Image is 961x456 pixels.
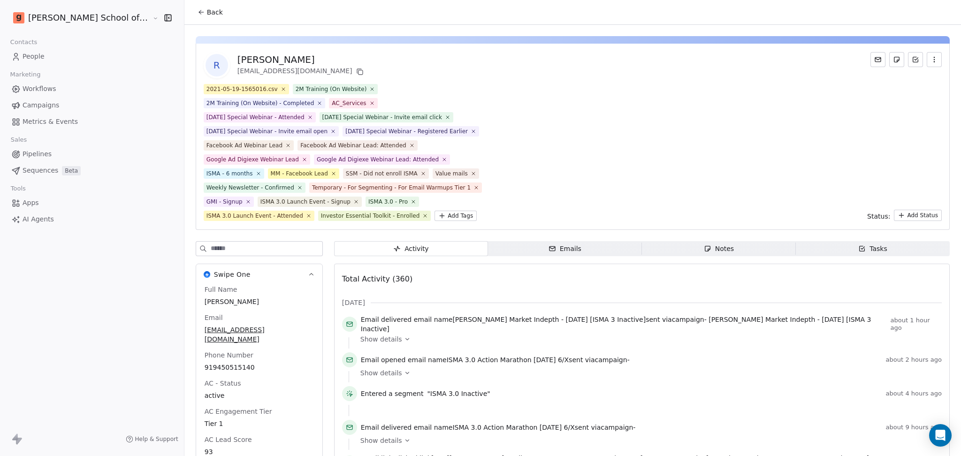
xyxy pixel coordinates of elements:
span: Entered a segment [361,389,424,398]
span: Status: [867,212,890,221]
div: ISMA - 6 months [206,169,253,178]
span: [PERSON_NAME] Market Indepth - [DATE] [ISMA 3 Inactive] [452,316,646,323]
span: People [23,52,45,61]
div: Weekly Newsletter - Confirmed [206,183,294,192]
div: ISMA 3.0 Launch Event - Attended [206,212,303,220]
span: ISMA 3.0 Action Marathon [DATE] 6/X [452,424,574,431]
div: Google Ad Digiexe Webinar Lead: Attended [317,155,439,164]
div: Open Intercom Messenger [929,424,952,447]
a: Show details [360,436,935,445]
span: about 2 hours ago [886,356,942,364]
img: Goela%20School%20Logos%20(4).png [13,12,24,23]
div: [DATE] Special Webinar - Invite email click [322,113,442,122]
span: AI Agents [23,214,54,224]
span: Tools [7,182,30,196]
div: GMI - Signup [206,198,243,206]
span: Apps [23,198,39,208]
div: [DATE] Special Webinar - Invite email open [206,127,328,136]
div: [PERSON_NAME] [237,53,366,66]
button: Add Tags [435,211,477,221]
div: [DATE] Special Webinar - Attended [206,113,305,122]
span: AC Engagement Tier [203,407,274,416]
div: AC_Services [332,99,366,107]
span: email name sent via campaign - [361,355,630,365]
span: Beta [62,166,81,175]
a: People [8,49,176,64]
span: Workflows [23,84,56,94]
span: Total Activity (360) [342,274,412,283]
a: Help & Support [126,435,178,443]
div: Tasks [858,244,887,254]
span: Email delivered [361,316,412,323]
div: Emails [549,244,581,254]
span: active [205,391,314,400]
span: [PERSON_NAME] [205,297,314,306]
a: Show details [360,334,935,344]
span: ISMA 3.0 Action Marathon [DATE] 6/X [447,356,569,364]
div: Investor Essential Toolkit - Enrolled [321,212,420,220]
span: AC Lead Score [203,435,254,444]
div: Google Ad Digiexe Webinar Lead [206,155,299,164]
div: Temporary - For Segmenting - For Email Warmups Tier 1 [312,183,471,192]
button: Back [192,4,229,21]
span: email name sent via campaign - [361,315,887,334]
span: R [206,54,228,76]
span: about 1 hour ago [891,317,942,332]
span: Show details [360,436,402,445]
span: Pipelines [23,149,52,159]
div: Facebook Ad Webinar Lead [206,141,282,150]
span: AC - Status [203,379,243,388]
span: about 4 hours ago [886,390,942,397]
span: Full Name [203,285,239,294]
span: Contacts [6,35,41,49]
div: 2M Training (On Website) [296,85,367,93]
div: SSM - Did not enroll ISMA [346,169,418,178]
span: Phone Number [203,350,255,360]
span: Show details [360,368,402,378]
span: Sales [7,133,31,147]
span: Help & Support [135,435,178,443]
a: Show details [360,368,935,378]
a: SequencesBeta [8,163,176,178]
span: 919450515140 [205,363,314,372]
div: Notes [704,244,734,254]
span: Marketing [6,68,45,82]
div: Value mails [435,169,468,178]
span: Tier 1 [205,419,314,428]
span: Show details [360,334,402,344]
span: Sequences [23,166,58,175]
span: Metrics & Events [23,117,78,127]
button: Swipe OneSwipe One [196,264,322,285]
a: Apps [8,195,176,211]
div: MM - Facebook Lead [271,169,328,178]
span: Email [203,313,225,322]
button: [PERSON_NAME] School of Finance LLP [11,10,146,26]
img: Swipe One [204,271,210,278]
span: about 9 hours ago [886,424,942,431]
a: Pipelines [8,146,176,162]
span: email name sent via campaign - [361,423,636,432]
span: "ISMA 3.0 Inactive" [427,389,490,398]
div: 2021-05-19-1565016.csv [206,85,278,93]
button: Add Status [894,210,942,221]
a: Campaigns [8,98,176,113]
div: ISMA 3.0 - Pro [368,198,408,206]
a: Workflows [8,81,176,97]
span: Swipe One [214,270,251,279]
span: Back [207,8,223,17]
div: [DATE] Special Webinar - Registered Earlier [345,127,468,136]
div: ISMA 3.0 Launch Event - Signup [260,198,351,206]
span: Email opened [361,356,406,364]
span: [EMAIL_ADDRESS][DOMAIN_NAME] [205,325,314,344]
span: Email delivered [361,424,412,431]
div: 2M Training (On Website) - Completed [206,99,314,107]
a: Metrics & Events [8,114,176,129]
span: Campaigns [23,100,59,110]
span: [PERSON_NAME] School of Finance LLP [28,12,150,24]
span: [DATE] [342,298,365,307]
div: Facebook Ad Webinar Lead: Attended [300,141,406,150]
a: AI Agents [8,212,176,227]
div: [EMAIL_ADDRESS][DOMAIN_NAME] [237,66,366,77]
